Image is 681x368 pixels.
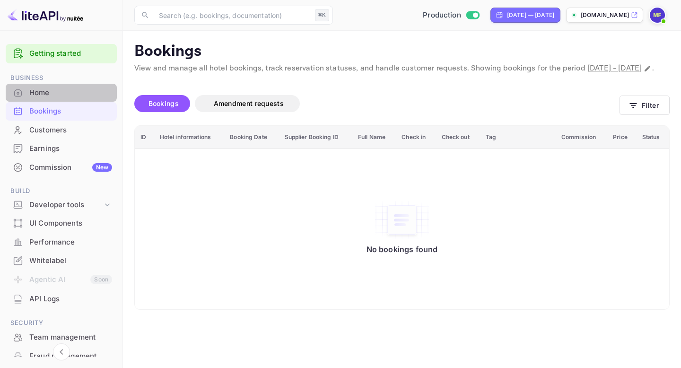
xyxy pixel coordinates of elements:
th: Supplier Booking ID [279,126,353,149]
div: API Logs [6,290,117,308]
span: Business [6,73,117,83]
a: CommissionNew [6,158,117,176]
div: Bookings [29,106,112,117]
p: No bookings found [367,245,438,254]
th: Status [637,126,669,149]
div: Bookings [6,102,117,121]
button: Collapse navigation [53,343,70,360]
th: Price [607,126,636,149]
a: UI Components [6,214,117,232]
span: Build [6,186,117,196]
div: Commission [29,162,112,173]
div: New [92,163,112,172]
div: Whitelabel [6,252,117,270]
th: Tag [480,126,556,149]
div: Getting started [6,44,117,63]
a: API Logs [6,290,117,307]
p: View and manage all hotel bookings, track reservation statuses, and handle customer requests. Sho... [134,63,670,74]
div: [DATE] — [DATE] [507,11,554,19]
table: booking table [135,126,669,309]
th: Check out [436,126,480,149]
div: Team management [29,332,112,343]
p: Bookings [134,42,670,61]
th: Full Name [352,126,396,149]
div: account-settings tabs [134,95,620,112]
th: ID [135,126,154,149]
div: Home [6,84,117,102]
div: Team management [6,328,117,347]
div: UI Components [6,214,117,233]
div: UI Components [29,218,112,229]
a: Getting started [29,48,112,59]
span: [DATE] - [DATE] [587,63,642,73]
div: Fraud management [29,351,112,362]
span: Security [6,318,117,328]
img: No bookings found [374,200,430,240]
div: Fraud management [6,347,117,366]
th: Booking Date [224,126,279,149]
div: Performance [29,237,112,248]
div: Performance [6,233,117,252]
div: Customers [6,121,117,140]
button: Change date range [643,64,652,73]
a: Bookings [6,102,117,120]
a: Whitelabel [6,252,117,269]
a: Performance [6,233,117,251]
div: Earnings [6,140,117,158]
img: LiteAPI logo [8,8,83,23]
button: Filter [620,96,670,115]
div: Earnings [29,143,112,154]
p: [DOMAIN_NAME] [581,11,629,19]
div: CommissionNew [6,158,117,177]
span: Bookings [148,99,179,107]
a: Fraud management [6,347,117,365]
div: Customers [29,125,112,136]
a: Earnings [6,140,117,157]
span: Amendment requests [214,99,284,107]
div: API Logs [29,294,112,305]
div: Developer tools [6,197,117,213]
a: Home [6,84,117,101]
th: Hotel informations [154,126,225,149]
th: Commission [556,126,607,149]
img: mohamed faried [650,8,665,23]
th: Check in [396,126,436,149]
div: Switch to Sandbox mode [419,10,483,21]
div: Whitelabel [29,255,112,266]
a: Customers [6,121,117,139]
a: Team management [6,328,117,346]
div: ⌘K [315,9,329,21]
div: Developer tools [29,200,103,210]
span: Production [423,10,461,21]
div: Home [29,88,112,98]
input: Search (e.g. bookings, documentation) [153,6,311,25]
